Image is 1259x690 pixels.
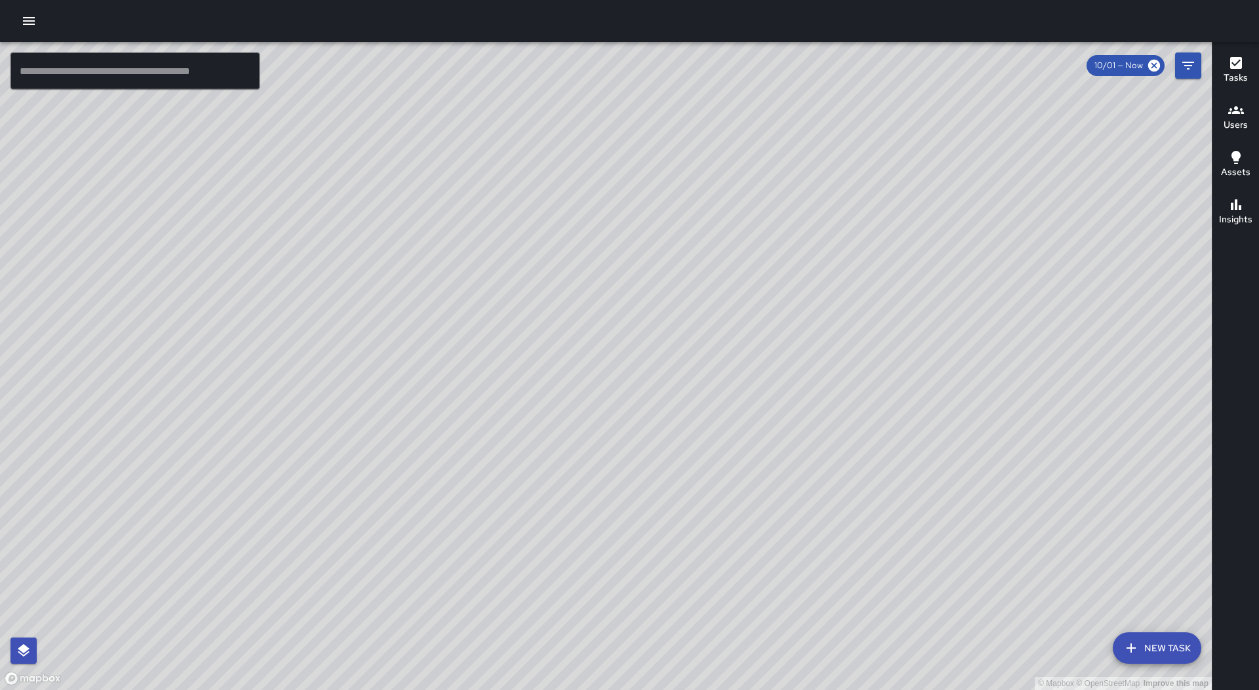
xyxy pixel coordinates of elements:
[1221,165,1250,180] h6: Assets
[1175,52,1201,79] button: Filters
[1087,55,1165,76] div: 10/01 — Now
[1113,632,1201,664] button: New Task
[1087,59,1151,72] span: 10/01 — Now
[1212,142,1259,189] button: Assets
[1219,213,1252,227] h6: Insights
[1212,189,1259,236] button: Insights
[1212,47,1259,94] button: Tasks
[1224,118,1248,132] h6: Users
[1212,94,1259,142] button: Users
[1224,71,1248,85] h6: Tasks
